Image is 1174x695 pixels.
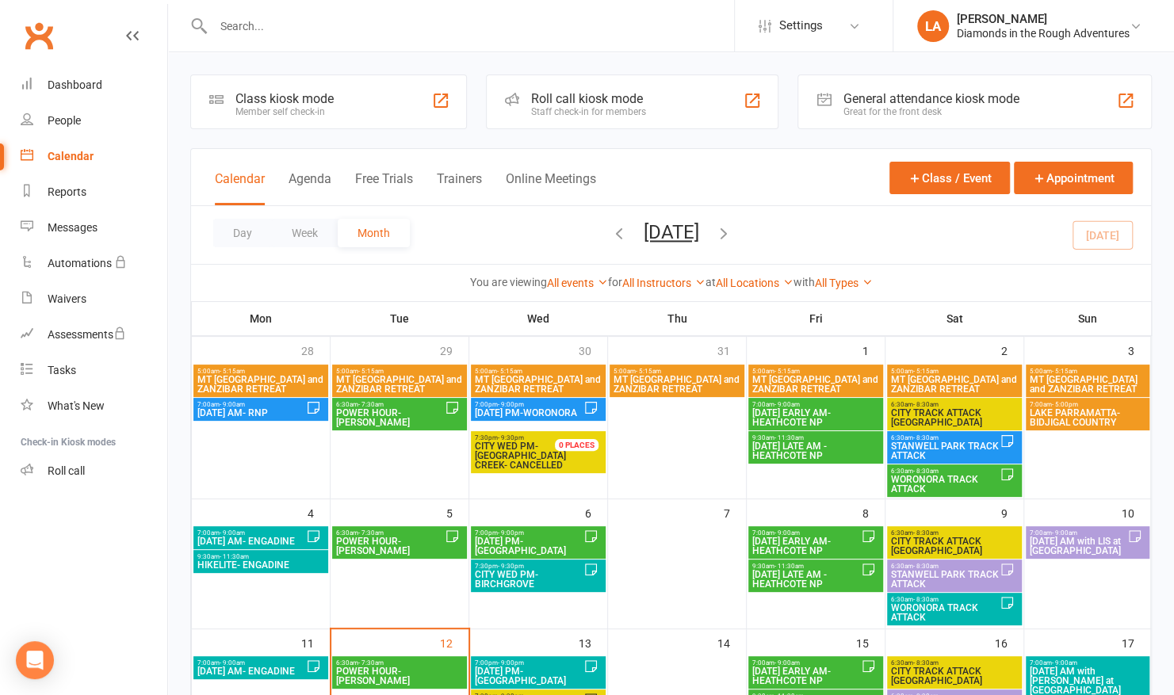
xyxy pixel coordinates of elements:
[1029,529,1127,537] span: 7:00am
[585,499,607,525] div: 6
[48,464,85,477] div: Roll call
[335,375,464,394] span: MT [GEOGRAPHIC_DATA] and ZANZIBAR RETREAT
[1128,337,1150,363] div: 3
[751,659,861,666] span: 7:00am
[474,401,583,408] span: 7:00pm
[48,78,102,91] div: Dashboard
[555,439,598,451] div: 0 PLACES
[890,441,1000,460] span: STANWELL PARK TRACK ATTACK
[21,388,167,424] a: What's New
[794,276,815,288] strong: with
[531,91,646,106] div: Roll call kiosk mode
[358,659,384,666] span: - 7:30am
[579,337,607,363] div: 30
[220,659,245,666] span: - 9:00am
[913,434,939,441] span: - 8:30am
[440,629,468,655] div: 12
[724,499,746,525] div: 7
[890,570,1000,589] span: STANWELL PARK TRACK ATTACK
[1029,408,1146,427] span: LAKE PARRAMATTA- BIDJIGAL COUNTRY
[890,401,1019,408] span: 6:30am
[917,10,949,42] div: LA
[913,596,939,603] span: - 8:30am
[1122,499,1150,525] div: 10
[751,563,861,570] span: 9:30am
[751,408,880,427] span: [DATE] EARLY AM- HEATHCOTE NP
[220,401,245,408] span: - 9:00am
[751,434,880,441] span: 9:30am
[890,596,1000,603] span: 6:30am
[913,401,939,408] span: - 8:30am
[506,171,596,205] button: Online Meetings
[774,368,800,375] span: - 5:15am
[1122,629,1150,655] div: 17
[48,399,105,412] div: What's New
[474,563,583,570] span: 7:30pm
[890,368,1019,375] span: 5:00am
[1029,666,1146,695] span: [DATE] AM with [PERSON_NAME] at [GEOGRAPHIC_DATA]
[21,174,167,210] a: Reports
[335,666,464,685] span: POWER HOUR-[PERSON_NAME]
[751,666,861,685] span: [DATE] EARLY AM- HEATHCOTE NP
[957,26,1130,40] div: Diamonds in the Rough Adventures
[474,537,583,556] span: [DATE] PM-[GEOGRAPHIC_DATA]
[197,368,325,375] span: 5:00am
[474,434,574,441] span: 7:30pm
[889,162,1010,194] button: Class / Event
[469,302,608,335] th: Wed
[16,641,54,679] div: Open Intercom Messenger
[498,529,524,537] span: - 9:00pm
[21,139,167,174] a: Calendar
[21,67,167,103] a: Dashboard
[48,150,94,162] div: Calendar
[995,629,1023,655] div: 16
[547,277,608,289] a: All events
[751,529,861,537] span: 7:00am
[220,529,245,537] span: - 9:00am
[358,401,384,408] span: - 7:30am
[706,276,716,288] strong: at
[21,453,167,489] a: Roll call
[235,91,334,106] div: Class kiosk mode
[197,537,306,546] span: [DATE] AM- ENGADINE
[335,529,445,537] span: 6:30am
[1029,537,1127,556] span: [DATE] AM with LIS at [GEOGRAPHIC_DATA]
[1052,659,1077,666] span: - 9:00am
[843,106,1019,117] div: Great for the front desk
[197,408,306,418] span: [DATE] AM- RNP
[751,401,880,408] span: 7:00am
[608,302,747,335] th: Thu
[213,219,272,247] button: Day
[215,171,265,205] button: Calendar
[1001,337,1023,363] div: 2
[644,221,699,243] button: [DATE]
[21,246,167,281] a: Automations
[913,659,939,666] span: - 8:30am
[1029,375,1146,394] span: MT [GEOGRAPHIC_DATA] and ZANZIBAR RETREAT
[474,368,602,375] span: 5:00am
[957,12,1130,26] div: [PERSON_NAME]
[335,368,464,375] span: 5:00am
[21,281,167,317] a: Waivers
[613,375,741,394] span: MT [GEOGRAPHIC_DATA] and ZANZIBAR RETREAT
[474,659,583,666] span: 7:00pm
[751,570,861,589] span: [DATE] LATE AM -HEATHCOTE NP
[48,114,81,127] div: People
[890,475,1000,494] span: WORONORA TRACK ATTACK
[1024,302,1151,335] th: Sun
[355,171,413,205] button: Free Trials
[208,15,734,37] input: Search...
[474,666,583,685] span: [DATE] PM-[GEOGRAPHIC_DATA]
[358,368,384,375] span: - 5:15am
[579,629,607,655] div: 13
[890,603,1000,622] span: WORONORA TRACK ATTACK
[913,468,939,475] span: - 8:30am
[21,317,167,353] a: Assessments
[289,171,331,205] button: Agenda
[890,408,1019,427] span: CITY TRACK ATTACK [GEOGRAPHIC_DATA]
[890,529,1019,537] span: 6:30am
[636,368,661,375] span: - 5:15am
[331,302,469,335] th: Tue
[301,629,330,655] div: 11
[440,337,468,363] div: 29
